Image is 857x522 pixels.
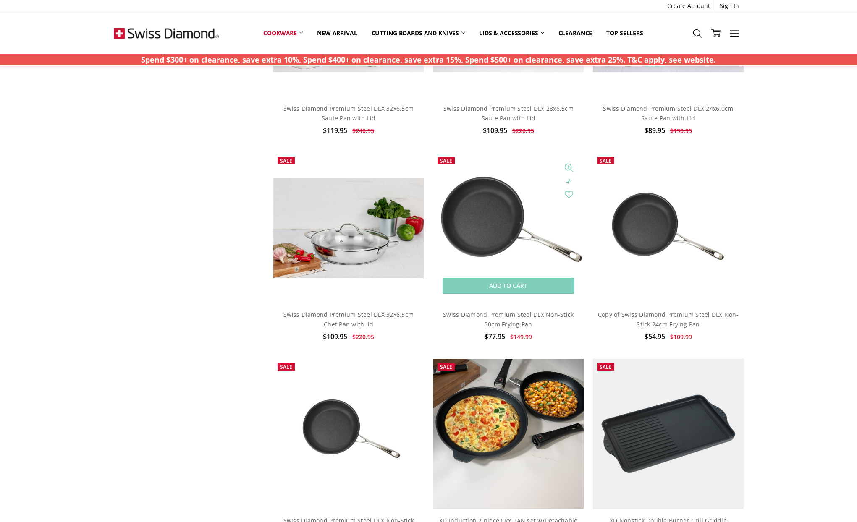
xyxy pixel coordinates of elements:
[600,157,612,164] span: Sale
[256,24,310,42] a: Cookware
[280,363,292,371] span: Sale
[593,153,743,303] img: Copy of Swiss Diamond Premium Steel DLX Non-Stick 24cm Frying Pan
[443,104,574,122] a: Swiss Diamond Premium Steel DLX 28x6.5cm Saute Pan with Lid
[433,359,584,509] img: XD Induction 2 piece FRY PAN set w/Detachable Handles 24 &28cm
[141,54,716,65] p: Spend $300+ on clearance, save extra 10%, Spend $400+ on clearance, save extra 15%, Spend $500+ o...
[600,363,612,371] span: Sale
[273,359,424,509] img: Swiss Diamond Premium Steel DLX Non-Stick 20cm Frying Pan
[283,311,414,328] a: Swiss Diamond Premium Steel DLX 32x6.5cm Chef Pan with lid
[273,153,424,303] a: Swiss Diamond Premium Steel DLX 32x6.5cm Chef Pan with lid
[599,24,650,42] a: Top Sellers
[440,157,452,164] span: Sale
[510,333,532,341] span: $149.99
[323,126,347,135] span: $119.95
[670,333,692,341] span: $109.99
[593,359,743,509] img: XD Nonstick Double Burner Grill Griddle COMBO
[364,24,472,42] a: Cutting boards and knives
[551,24,600,42] a: Clearance
[114,12,219,54] img: Free Shipping On Every Order
[598,311,739,328] a: Copy of Swiss Diamond Premium Steel DLX Non-Stick 24cm Frying Pan
[645,332,665,341] span: $54.95
[352,333,374,341] span: $220.95
[352,127,374,135] span: $240.95
[512,127,534,135] span: $220.95
[483,126,507,135] span: $109.95
[443,278,574,294] a: Add to Cart
[280,157,292,164] span: Sale
[485,332,505,341] span: $77.95
[310,24,364,42] a: New arrival
[323,332,347,341] span: $109.95
[670,127,692,135] span: $190.95
[283,104,414,122] a: Swiss Diamond Premium Steel DLX 32x6.5cm Saute Pan with Lid
[440,363,452,371] span: Sale
[645,126,665,135] span: $89.95
[443,311,574,328] a: Swiss Diamond Premium Steel DLX Non-Stick 30cm Frying Pan
[603,104,733,122] a: Swiss Diamond Premium Steel DLX 24x6.0cm Saute Pan with Lid
[433,153,584,303] img: Swiss Diamond Premium Steel DLX Non-Stick 30cm Frying Pan
[472,24,551,42] a: Lids & Accessories
[273,178,424,278] img: Swiss Diamond Premium Steel DLX 32x6.5cm Chef Pan with lid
